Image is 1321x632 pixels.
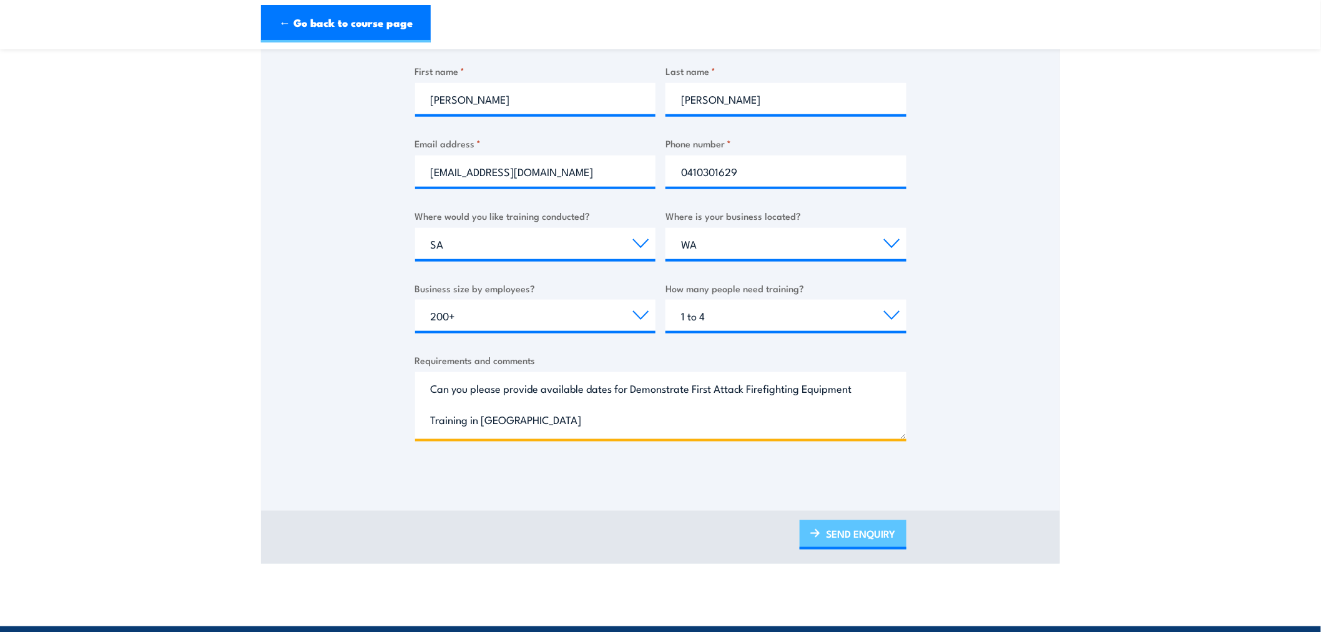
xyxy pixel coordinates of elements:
[415,136,656,151] label: Email address
[415,64,656,78] label: First name
[665,209,906,223] label: Where is your business located?
[800,520,906,550] a: SEND ENQUIRY
[665,64,906,78] label: Last name
[415,209,656,223] label: Where would you like training conducted?
[665,136,906,151] label: Phone number
[415,353,906,367] label: Requirements and comments
[665,281,906,295] label: How many people need training?
[415,281,656,295] label: Business size by employees?
[261,5,431,42] a: ← Go back to course page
